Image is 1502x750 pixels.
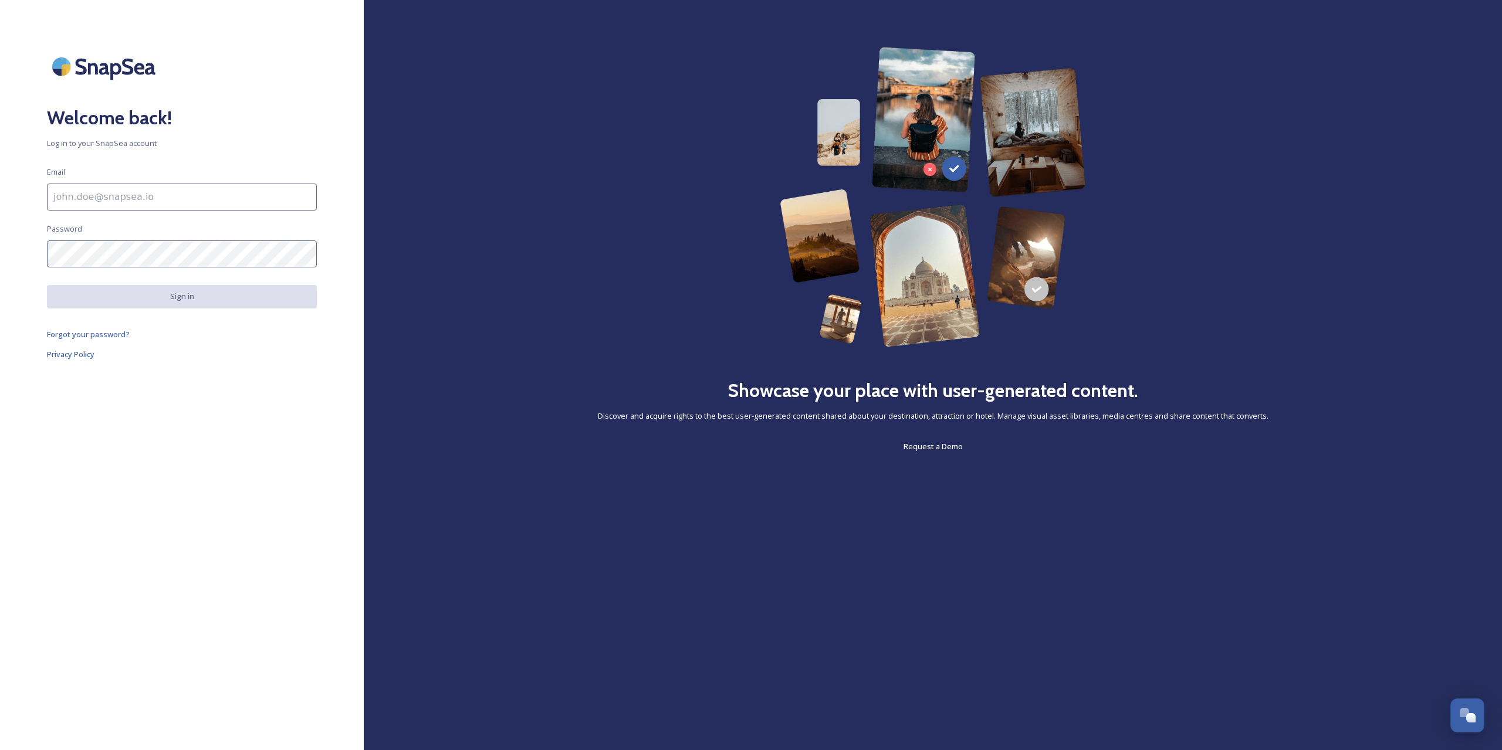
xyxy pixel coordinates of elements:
span: Request a Demo [904,441,963,452]
h2: Showcase your place with user-generated content. [728,376,1138,405]
input: john.doe@snapsea.io [47,184,317,211]
button: Open Chat [1450,698,1484,732]
span: Password [47,223,82,235]
span: Privacy Policy [47,349,94,359]
a: Request a Demo [904,439,963,453]
span: Discover and acquire rights to the best user-generated content shared about your destination, att... [598,410,1268,422]
h2: Welcome back! [47,104,317,132]
span: Email [47,167,65,178]
img: SnapSea Logo [47,47,164,86]
img: 63b42ca75bacad526042e722_Group%20154-p-800.png [780,47,1086,347]
a: Forgot your password? [47,327,317,341]
span: Log in to your SnapSea account [47,138,317,149]
button: Sign in [47,285,317,308]
a: Privacy Policy [47,347,317,361]
span: Forgot your password? [47,329,130,340]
